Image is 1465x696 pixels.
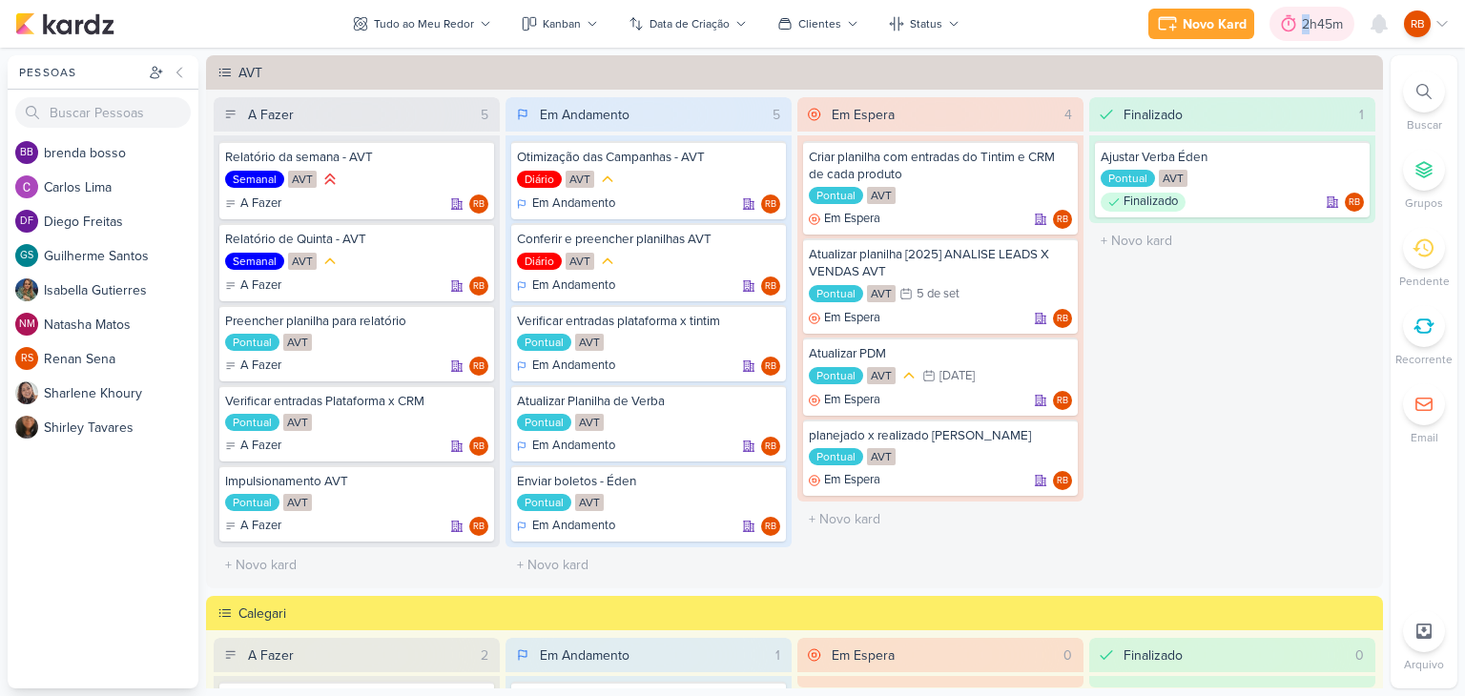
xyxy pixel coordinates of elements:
div: Pontual [225,494,279,511]
div: Responsável: Rogerio Bispo [469,517,488,536]
p: RB [1057,397,1068,406]
div: AVT [575,414,604,431]
div: Rogerio Bispo [1053,309,1072,328]
div: Criar planilha com entradas do Tintim e CRM de cada produto [809,149,1072,183]
p: RB [765,200,776,210]
div: Diego Freitas [15,210,38,233]
div: Pontual [809,285,863,302]
div: A Fazer [225,437,281,456]
div: Em Andamento [517,437,615,456]
p: RB [473,442,485,452]
div: Em Espera [809,471,880,490]
div: Verificar entradas plataforma x tintim [517,313,780,330]
div: Prioridade Média [899,366,918,385]
div: Preencher planilha para relatório [225,313,488,330]
div: A Fazer [225,276,281,296]
div: Renan Sena [15,347,38,370]
div: A Fazer [225,517,281,536]
input: + Novo kard [509,551,788,579]
div: AVT [867,367,896,384]
div: AVT [288,253,317,270]
input: + Novo kard [217,551,496,579]
div: Pontual [809,187,863,204]
p: RB [765,522,776,532]
div: Rogerio Bispo [761,357,780,376]
div: 4 [1057,105,1080,125]
p: RB [473,522,485,532]
div: Em Espera [832,645,895,665]
div: Rogerio Bispo [761,517,780,536]
p: Recorrente [1395,351,1453,368]
div: Responsável: Rogerio Bispo [1053,391,1072,410]
div: planejado x realizado Éden [809,427,1072,444]
p: Em Andamento [532,437,615,456]
div: Diário [517,253,562,270]
p: RB [1057,215,1068,225]
div: D i e g o F r e i t a s [44,212,198,232]
div: Rogerio Bispo [469,517,488,536]
div: Relatório de Quinta - AVT [225,231,488,248]
p: GS [20,251,33,261]
div: Otimização das Campanhas - AVT [517,149,780,166]
div: Rogerio Bispo [469,276,488,296]
p: RB [473,282,485,292]
p: RB [1057,477,1068,486]
div: Pontual [517,494,571,511]
p: RS [21,354,33,364]
p: RB [765,282,776,292]
div: Rogerio Bispo [1404,10,1431,37]
div: G u i l h e r m e S a n t o s [44,246,198,266]
div: Em Espera [832,105,895,125]
div: Atualizar planilha [2025] ANALISE LEADS X VENDAS AVT [809,246,1072,280]
div: 2 [473,645,496,665]
p: RB [1057,315,1068,324]
input: Buscar Pessoas [15,97,191,128]
div: Em Espera [809,210,880,229]
div: 1 [1352,105,1372,125]
div: Rogerio Bispo [1345,193,1364,212]
div: Rogerio Bispo [761,437,780,456]
div: S h i r l e y T a v a r e s [44,418,198,438]
div: AVT [867,448,896,465]
div: Pontual [1101,170,1155,187]
div: Finalizado [1124,105,1183,125]
p: Pendente [1399,273,1450,290]
div: Rogerio Bispo [469,194,488,214]
div: AVT [283,334,312,351]
div: N a t a s h a M a t o s [44,315,198,335]
div: Em Andamento [540,105,629,125]
div: Enviar boletos - Éden [517,473,780,490]
div: Impulsionamento AVT [225,473,488,490]
div: Em Andamento [517,517,615,536]
div: 0 [1348,645,1372,665]
div: 5 de set [917,288,959,300]
div: Responsável: Rogerio Bispo [761,357,780,376]
div: Pontual [225,334,279,351]
div: Responsável: Rogerio Bispo [761,276,780,296]
div: AVT [238,63,1377,83]
div: Pontual [809,448,863,465]
div: Pontual [517,414,571,431]
div: Relatório da semana - AVT [225,149,488,166]
p: RB [765,442,776,452]
div: S h a r l e n e K h o u r y [44,383,198,403]
div: Responsável: Rogerio Bispo [1345,193,1364,212]
div: Rogerio Bispo [469,357,488,376]
div: Rogerio Bispo [1053,210,1072,229]
p: A Fazer [240,517,281,536]
p: bb [20,148,33,158]
div: Responsável: Rogerio Bispo [761,517,780,536]
div: Prioridade Média [320,252,340,271]
p: RB [1411,15,1425,32]
div: Guilherme Santos [15,244,38,267]
div: Responsável: Rogerio Bispo [1053,210,1072,229]
div: Conferir e preencher planilhas AVT [517,231,780,248]
p: Email [1411,429,1438,446]
div: Responsável: Rogerio Bispo [1053,471,1072,490]
div: Rogerio Bispo [1053,391,1072,410]
div: Em Espera [809,309,880,328]
div: 0 [1056,645,1080,665]
p: A Fazer [240,357,281,376]
p: Buscar [1407,116,1442,133]
div: Em Espera [809,391,880,410]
